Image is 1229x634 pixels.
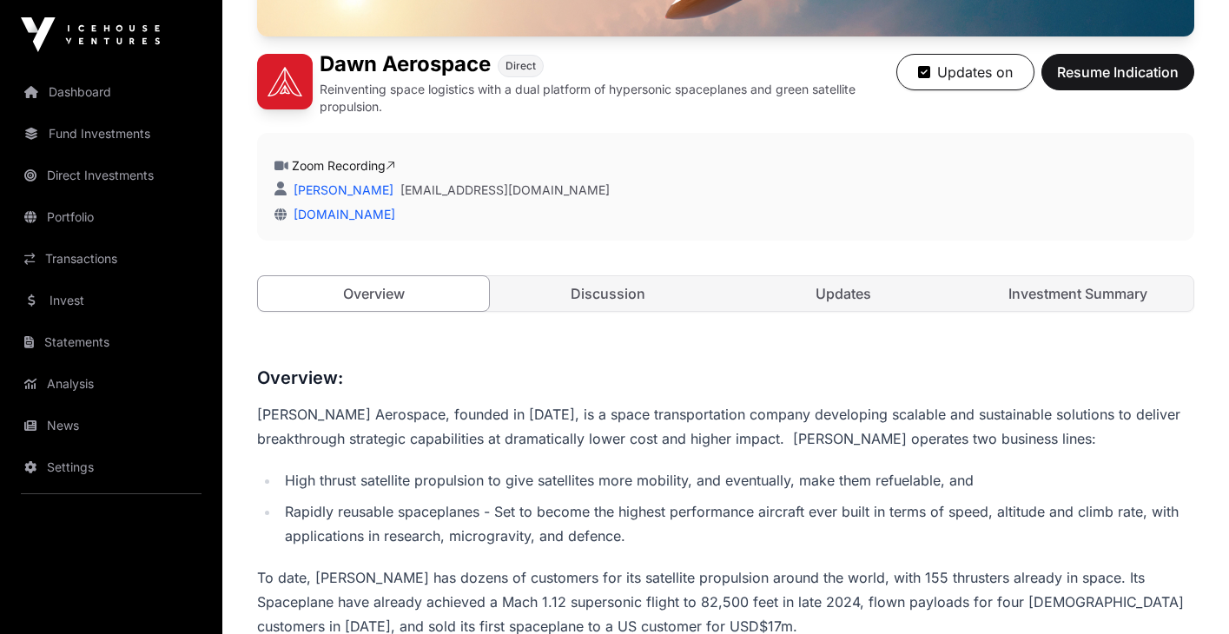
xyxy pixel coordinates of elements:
span: Resume Indication [1057,62,1179,83]
img: Dawn Aerospace [257,54,313,109]
p: Reinventing space logistics with a dual platform of hypersonic spaceplanes and green satellite pr... [320,81,896,116]
img: Icehouse Ventures Logo [21,17,160,52]
a: Dashboard [14,73,208,111]
a: [PERSON_NAME] [290,182,393,197]
a: Invest [14,281,208,320]
a: Transactions [14,240,208,278]
a: Resume Indication [1041,71,1194,89]
a: Investment Summary [962,276,1193,311]
a: Portfolio [14,198,208,236]
a: Overview [257,275,490,312]
h3: Overview: [257,364,1194,392]
a: News [14,406,208,445]
button: Resume Indication [1041,54,1194,90]
a: [DOMAIN_NAME] [287,207,395,221]
a: Analysis [14,365,208,403]
nav: Tabs [258,276,1193,311]
a: Discussion [492,276,724,311]
a: Direct Investments [14,156,208,195]
a: Settings [14,448,208,486]
iframe: Chat Widget [1142,551,1229,634]
h1: Dawn Aerospace [320,54,491,77]
span: Direct [505,59,536,73]
li: High thrust satellite propulsion to give satellites more mobility, and eventually, make them refu... [280,468,1194,492]
a: Updates [728,276,959,311]
a: Fund Investments [14,115,208,153]
a: [EMAIL_ADDRESS][DOMAIN_NAME] [400,182,610,199]
a: Zoom Recording [292,158,395,173]
li: Rapidly reusable spaceplanes - Set to become the highest performance aircraft ever built in terms... [280,499,1194,548]
p: [PERSON_NAME] Aerospace, founded in [DATE], is a space transportation company developing scalable... [257,402,1194,451]
button: Updates on [896,54,1034,90]
a: Statements [14,323,208,361]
